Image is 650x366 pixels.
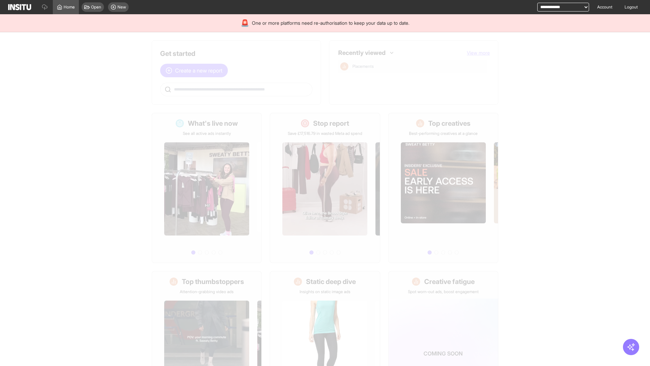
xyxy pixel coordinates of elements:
img: Logo [8,4,31,10]
span: One or more platforms need re-authorisation to keep your data up to date. [252,20,409,26]
span: Open [91,4,101,10]
span: Home [64,4,75,10]
span: New [117,4,126,10]
div: 🚨 [241,18,249,28]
